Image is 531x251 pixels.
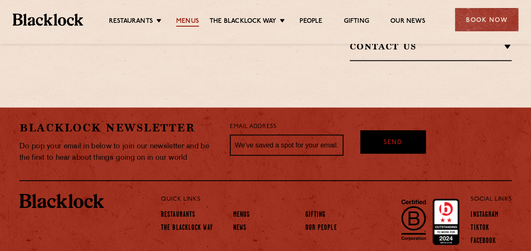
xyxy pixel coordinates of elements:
a: Facebook [471,237,496,246]
div: Book Now [455,8,518,31]
a: Menus [233,210,250,220]
a: Gifting [343,17,369,27]
a: People [300,17,322,27]
img: Accred_2023_2star.png [433,199,459,245]
span: Send [384,138,402,147]
img: BL_Textured_Logo-footer-cropped.svg [19,194,104,208]
a: The Blacklock Way [161,224,213,233]
img: B-Corp-Logo-Black-RGB.svg [396,194,431,245]
a: Instagram [471,210,498,220]
a: Menus [176,17,199,27]
img: BL_Textured_Logo-footer-cropped.svg [13,14,83,25]
a: Our News [390,17,425,27]
p: Social Links [471,194,512,205]
a: Restaurants [161,210,195,220]
h2: Contact Us [350,41,512,52]
a: Restaurants [109,17,153,27]
a: Gifting [305,210,326,220]
h2: Blacklock Newsletter [19,120,217,135]
p: Do pop your email in below to join our newsletter and be the first to hear about things going on ... [19,140,217,163]
p: Quick Links [161,194,443,205]
input: We’ve saved a spot for your email... [230,134,343,156]
a: Our People [305,224,337,233]
a: News [233,224,246,233]
label: Email Address [230,122,276,131]
a: TikTok [471,224,489,233]
a: The Blacklock Way [210,17,276,27]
